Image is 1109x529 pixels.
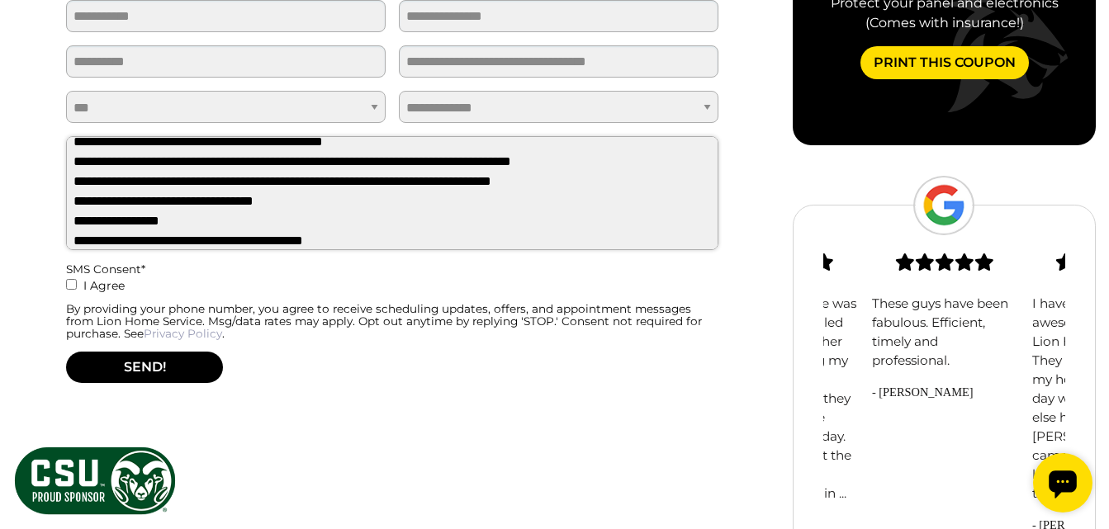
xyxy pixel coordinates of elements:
a: Print This Coupon [860,46,1029,79]
a: Privacy Policy [144,327,222,340]
input: I Agree [66,279,77,290]
p: These guys have been fabulous. Efficient, timely and professional. [872,295,1017,371]
button: SEND! [66,352,223,384]
img: Google Logo [913,176,974,235]
label: I Agree [66,276,718,303]
img: CSU Sponsor Badge [12,445,178,517]
div: SMS Consent [66,263,718,276]
span: - [PERSON_NAME] [872,384,1017,402]
div: By providing your phone number, you agree to receive scheduling updates, offers, and appointment ... [66,303,718,340]
div: Open chat widget [7,7,66,66]
div: slide 3 (centered) [865,220,1025,403]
